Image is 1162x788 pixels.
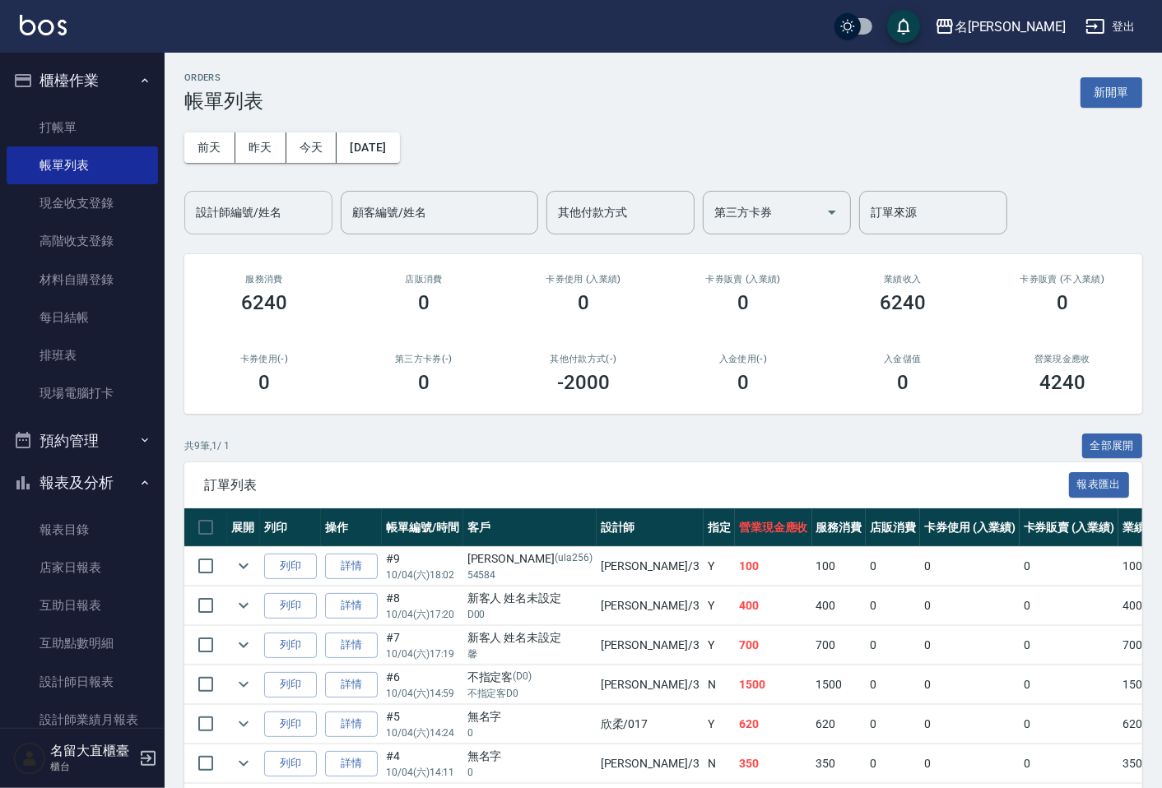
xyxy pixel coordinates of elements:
button: 列印 [264,633,317,658]
th: 操作 [321,508,382,547]
button: 列印 [264,593,317,619]
p: (D0) [513,669,532,686]
h3: 6240 [241,291,287,314]
p: 54584 [467,568,593,582]
td: 0 [866,665,920,704]
p: 不指定客D0 [467,686,593,701]
th: 設計師 [597,508,704,547]
a: 報表目錄 [7,511,158,549]
a: 新開單 [1081,84,1142,100]
a: 互助日報表 [7,586,158,624]
div: [PERSON_NAME] [467,550,593,568]
h2: 入金使用(-) [683,354,803,364]
a: 材料自購登錄 [7,261,158,299]
td: #8 [382,586,463,625]
td: 0 [920,586,1020,625]
p: 0 [467,765,593,780]
td: 0 [920,705,1020,744]
div: 新客人 姓名未設定 [467,590,593,607]
a: 詳情 [325,593,378,619]
a: 互助點數明細 [7,624,158,662]
td: [PERSON_NAME] /3 [597,665,704,704]
p: 櫃台 [50,759,134,774]
button: expand row [231,712,256,736]
th: 帳單編號/時間 [382,508,463,547]
button: expand row [231,633,256,657]
button: 櫃檯作業 [7,59,158,102]
button: expand row [231,672,256,697]
td: 350 [812,744,867,783]
h2: 卡券使用(-) [204,354,324,364]
div: 名[PERSON_NAME] [955,16,1066,37]
h3: 0 [418,291,430,314]
td: Y [704,705,735,744]
button: 預約管理 [7,419,158,462]
a: 現場電腦打卡 [7,374,158,412]
td: 0 [1020,744,1119,783]
td: #7 [382,626,463,665]
p: 10/04 (六) 17:19 [386,647,459,661]
td: #9 [382,547,463,586]
td: [PERSON_NAME] /3 [597,586,704,625]
div: 無名字 [467,708,593,725]
span: 訂單列表 [204,477,1069,494]
button: expand row [231,593,256,618]
td: N [704,665,735,704]
h2: ORDERS [184,72,263,83]
button: 登出 [1079,12,1142,42]
h3: 0 [897,371,909,394]
button: 列印 [264,751,317,776]
h3: 帳單列表 [184,90,263,113]
td: 700 [735,626,812,665]
td: [PERSON_NAME] /3 [597,626,704,665]
a: 現金收支登錄 [7,184,158,222]
td: 0 [920,547,1020,586]
td: 620 [812,705,867,744]
p: 10/04 (六) 17:20 [386,607,459,622]
h3: 0 [418,371,430,394]
button: 報表匯出 [1069,472,1130,498]
th: 指定 [704,508,735,547]
h2: 店販消費 [364,274,484,285]
td: 0 [866,626,920,665]
h2: 業績收入 [843,274,963,285]
div: 新客人 姓名未設定 [467,629,593,647]
a: 排班表 [7,336,158,374]
button: 列印 [264,712,317,737]
td: 400 [735,586,812,625]
td: 0 [920,665,1020,704]
h2: 卡券販賣 (入業績) [683,274,803,285]
h2: 卡券販賣 (不入業績) [1002,274,1122,285]
td: 100 [812,547,867,586]
a: 帳單列表 [7,146,158,184]
button: 全部展開 [1082,433,1143,459]
p: 共 9 筆, 1 / 1 [184,438,230,453]
th: 服務消費 [812,508,867,547]
td: [PERSON_NAME] /3 [597,547,704,586]
button: 名[PERSON_NAME] [928,10,1072,44]
h3: -2000 [557,371,610,394]
td: 欣柔 /017 [597,705,704,744]
td: 100 [735,547,812,586]
th: 列印 [260,508,321,547]
td: 0 [1020,586,1119,625]
button: [DATE] [337,132,399,163]
button: save [887,10,920,43]
td: 700 [812,626,867,665]
td: 0 [866,586,920,625]
h2: 入金儲值 [843,354,963,364]
button: 昨天 [235,132,286,163]
h2: 第三方卡券(-) [364,354,484,364]
button: 列印 [264,554,317,579]
div: 無名字 [467,748,593,765]
th: 客戶 [463,508,597,547]
td: 0 [920,626,1020,665]
p: D00 [467,607,593,622]
a: 設計師日報表 [7,663,158,701]
td: 0 [866,744,920,783]
p: 10/04 (六) 14:11 [386,765,459,780]
td: [PERSON_NAME] /3 [597,744,704,783]
td: #6 [382,665,463,704]
p: 10/04 (六) 14:59 [386,686,459,701]
h5: 名留大直櫃臺 [50,743,134,759]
